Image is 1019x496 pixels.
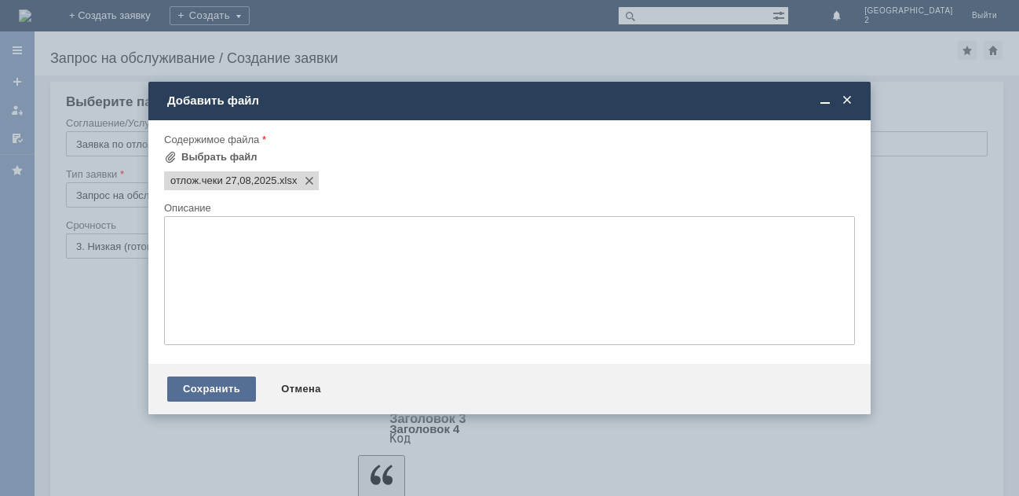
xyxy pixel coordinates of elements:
div: Добрый вечер! [PERSON_NAME] [PERSON_NAME]Л [PERSON_NAME] удалить отлож.чеки во вложении [6,6,229,44]
span: Свернуть (Ctrl + M) [817,94,833,108]
span: отлож.чеки 27,08,2025.xlsx [170,175,276,187]
span: отлож.чеки 27,08,2025.xlsx [276,175,297,187]
div: Описание [164,203,852,213]
span: Закрыть [839,94,855,108]
div: Добавить файл [167,94,855,108]
div: Выбрать файл [181,151,257,163]
div: Содержимое файла [164,134,852,145]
